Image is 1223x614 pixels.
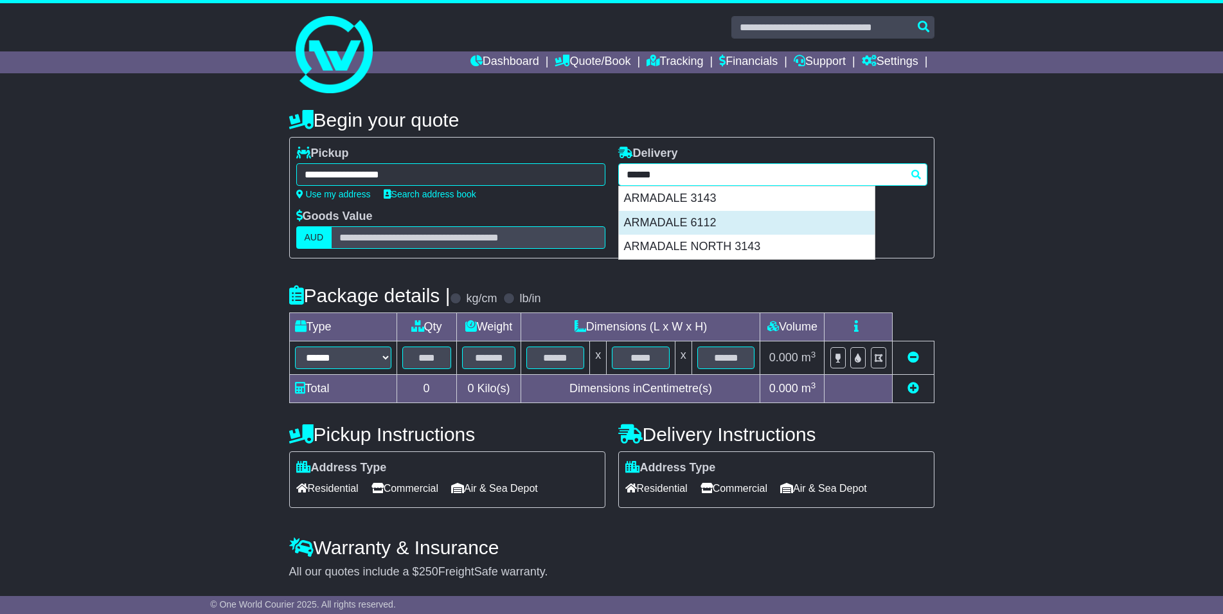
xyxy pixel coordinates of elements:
[780,478,867,498] span: Air & Sea Depot
[555,51,630,73] a: Quote/Book
[769,351,798,364] span: 0.000
[296,478,359,498] span: Residential
[619,235,875,259] div: ARMADALE NORTH 3143
[419,565,438,578] span: 250
[521,375,760,403] td: Dimensions in Centimetre(s)
[701,478,767,498] span: Commercial
[296,210,373,224] label: Goods Value
[907,382,919,395] a: Add new item
[451,478,538,498] span: Air & Sea Depot
[467,382,474,395] span: 0
[618,163,927,186] typeahead: Please provide city
[647,51,703,73] a: Tracking
[289,109,934,131] h4: Begin your quote
[289,565,934,579] div: All our quotes include a $ FreightSafe warranty.
[801,382,816,395] span: m
[210,599,396,609] span: © One World Courier 2025. All rights reserved.
[618,147,678,161] label: Delivery
[907,351,919,364] a: Remove this item
[384,189,476,199] a: Search address book
[289,313,397,341] td: Type
[760,313,825,341] td: Volume
[794,51,846,73] a: Support
[519,292,540,306] label: lb/in
[289,424,605,445] h4: Pickup Instructions
[811,381,816,390] sup: 3
[371,478,438,498] span: Commercial
[521,313,760,341] td: Dimensions (L x W x H)
[296,147,349,161] label: Pickup
[625,461,716,475] label: Address Type
[675,341,692,375] td: x
[456,375,521,403] td: Kilo(s)
[719,51,778,73] a: Financials
[289,537,934,558] h4: Warranty & Insurance
[456,313,521,341] td: Weight
[466,292,497,306] label: kg/cm
[397,313,456,341] td: Qty
[296,461,387,475] label: Address Type
[619,186,875,211] div: ARMADALE 3143
[296,226,332,249] label: AUD
[811,350,816,359] sup: 3
[590,341,607,375] td: x
[296,189,371,199] a: Use my address
[289,375,397,403] td: Total
[397,375,456,403] td: 0
[625,478,688,498] span: Residential
[289,285,451,306] h4: Package details |
[862,51,918,73] a: Settings
[618,424,934,445] h4: Delivery Instructions
[801,351,816,364] span: m
[769,382,798,395] span: 0.000
[470,51,539,73] a: Dashboard
[619,211,875,235] div: ARMADALE 6112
